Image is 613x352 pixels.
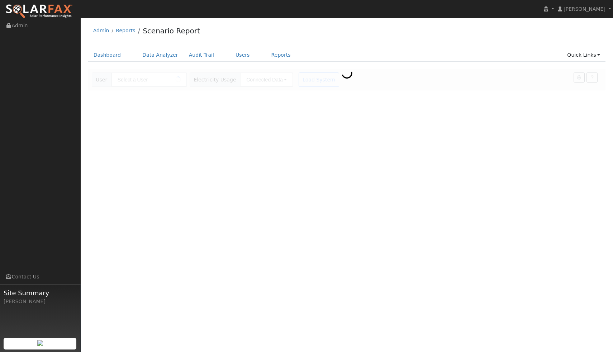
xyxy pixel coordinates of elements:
[88,48,127,62] a: Dashboard
[137,48,184,62] a: Data Analyzer
[562,48,605,62] a: Quick Links
[143,27,200,35] a: Scenario Report
[116,28,135,33] a: Reports
[4,298,77,305] div: [PERSON_NAME]
[5,4,73,19] img: SolarFax
[266,48,296,62] a: Reports
[4,288,77,298] span: Site Summary
[37,340,43,346] img: retrieve
[230,48,255,62] a: Users
[184,48,219,62] a: Audit Trail
[93,28,109,33] a: Admin
[564,6,605,12] span: [PERSON_NAME]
